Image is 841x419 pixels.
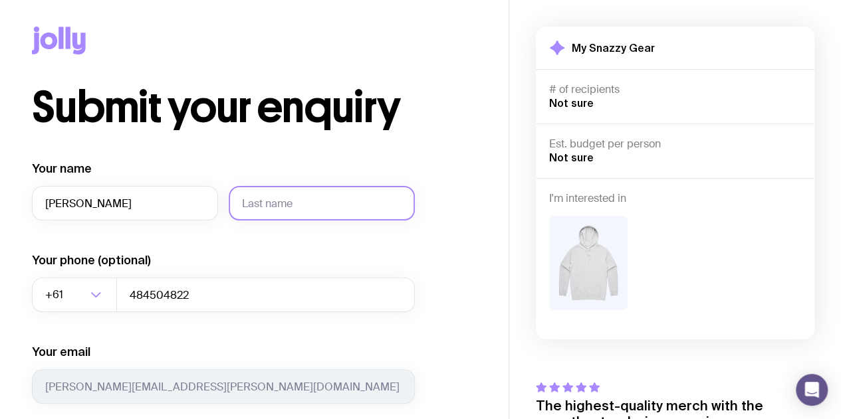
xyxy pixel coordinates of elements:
div: Open Intercom Messenger [796,374,828,406]
label: Your name [32,161,92,177]
input: First name [32,186,218,220]
h1: Submit your enquiry [32,86,477,129]
h4: I'm interested in [549,192,801,205]
span: Not sure [549,151,594,163]
label: Your email [32,344,90,360]
h4: Est. budget per person [549,137,801,151]
input: 0400123456 [116,278,415,312]
input: Search for option [66,278,86,312]
input: Last name [229,186,415,220]
label: Your phone (optional) [32,252,151,268]
div: Search for option [32,278,117,312]
span: +61 [45,278,66,312]
span: Not sure [549,97,594,109]
h2: My Snazzy Gear [572,41,655,54]
input: you@email.com [32,369,415,404]
h4: # of recipients [549,83,801,96]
